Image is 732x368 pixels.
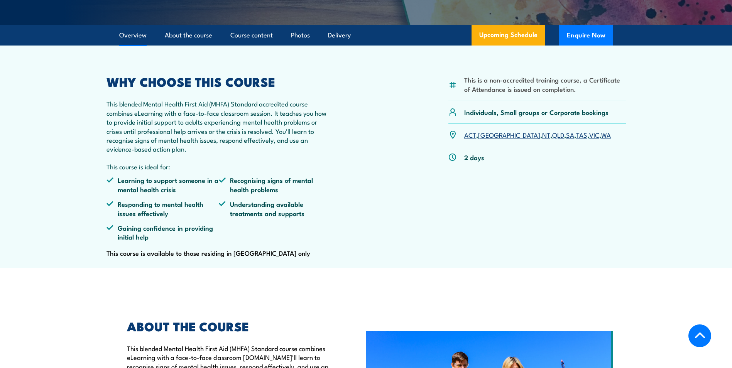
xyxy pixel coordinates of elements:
h2: ABOUT THE COURSE [127,321,331,331]
p: , , , , , , , [464,130,611,139]
a: [GEOGRAPHIC_DATA] [478,130,540,139]
a: VIC [589,130,599,139]
a: Upcoming Schedule [472,25,545,46]
p: 2 days [464,153,484,162]
li: Recognising signs of mental health problems [219,176,331,194]
a: Overview [119,25,147,46]
p: This blended Mental Health First Aid (MHFA) Standard accredited course combines eLearning with a ... [107,99,332,153]
a: WA [601,130,611,139]
a: Course content [230,25,273,46]
div: This course is available to those residing in [GEOGRAPHIC_DATA] only [107,76,332,258]
a: SA [566,130,574,139]
a: ACT [464,130,476,139]
a: Photos [291,25,310,46]
a: Delivery [328,25,351,46]
li: Gaining confidence in providing initial help [107,223,219,241]
li: This is a non-accredited training course, a Certificate of Attendance is issued on completion. [464,75,626,93]
a: About the course [165,25,212,46]
button: Enquire Now [559,25,613,46]
p: Individuals, Small groups or Corporate bookings [464,108,609,116]
a: QLD [552,130,564,139]
a: NT [542,130,550,139]
li: Learning to support someone in a mental health crisis [107,176,219,194]
li: Responding to mental health issues effectively [107,199,219,218]
li: Understanding available treatments and supports [219,199,331,218]
a: TAS [576,130,587,139]
h2: WHY CHOOSE THIS COURSE [107,76,332,87]
p: This course is ideal for: [107,162,332,171]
